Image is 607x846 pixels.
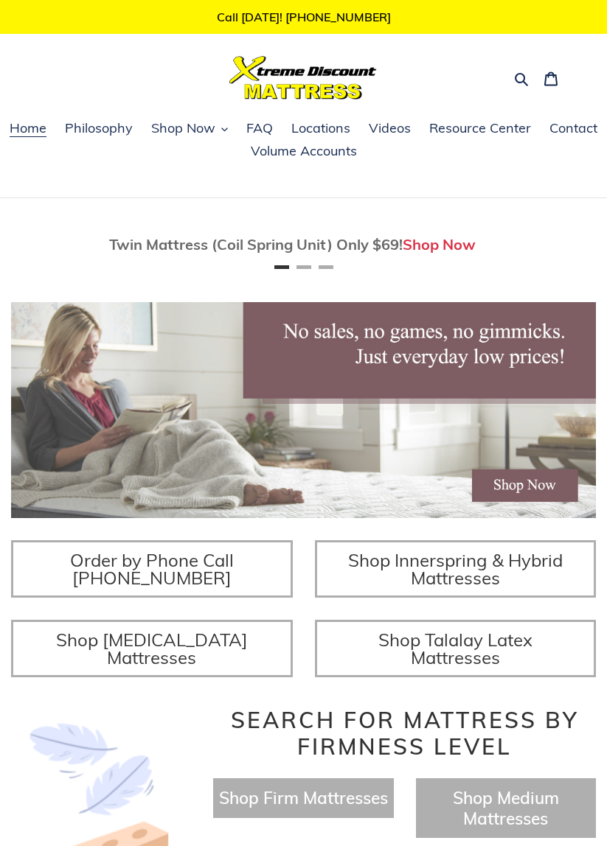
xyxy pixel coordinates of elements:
span: Shop Innerspring & Hybrid Mattresses [348,549,563,589]
span: Shop Now [151,119,215,137]
a: Shop Talalay Latex Mattresses [315,620,597,677]
span: Shop [MEDICAL_DATA] Mattresses [56,629,248,668]
a: Shop Now [403,235,476,254]
span: Contact [549,119,597,137]
a: Videos [361,118,418,140]
span: FAQ [246,119,273,137]
a: Shop Innerspring & Hybrid Mattresses [315,540,597,598]
button: Page 3 [319,265,333,269]
a: Order by Phone Call [PHONE_NUMBER] [11,540,293,598]
span: Shop Talalay Latex Mattresses [378,629,533,668]
span: Videos [369,119,411,137]
a: Shop Medium Mattresses [453,787,559,828]
span: Order by Phone Call [PHONE_NUMBER] [70,549,234,589]
a: Shop Firm Mattresses [219,787,388,808]
span: Search for Mattress by Firmness Level [231,706,579,761]
a: FAQ [239,118,280,140]
a: Philosophy [58,118,140,140]
img: herobannermay2022-1652879215306_1200x.jpg [11,302,596,518]
span: Resource Center [429,119,531,137]
img: Xtreme Discount Mattress [229,56,377,99]
span: Twin Mattress (Coil Spring Unit) Only $69! [109,235,403,254]
span: Home [10,119,46,137]
span: Philosophy [65,119,133,137]
a: Locations [284,118,358,140]
button: Page 1 [274,265,289,269]
a: Contact [542,118,605,140]
a: Resource Center [422,118,538,140]
a: Shop [MEDICAL_DATA] Mattresses [11,620,293,677]
a: Volume Accounts [243,141,364,163]
a: Home [2,118,54,140]
span: Locations [291,119,350,137]
button: Page 2 [296,265,311,269]
button: Shop Now [144,118,235,140]
span: Volume Accounts [251,142,357,160]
